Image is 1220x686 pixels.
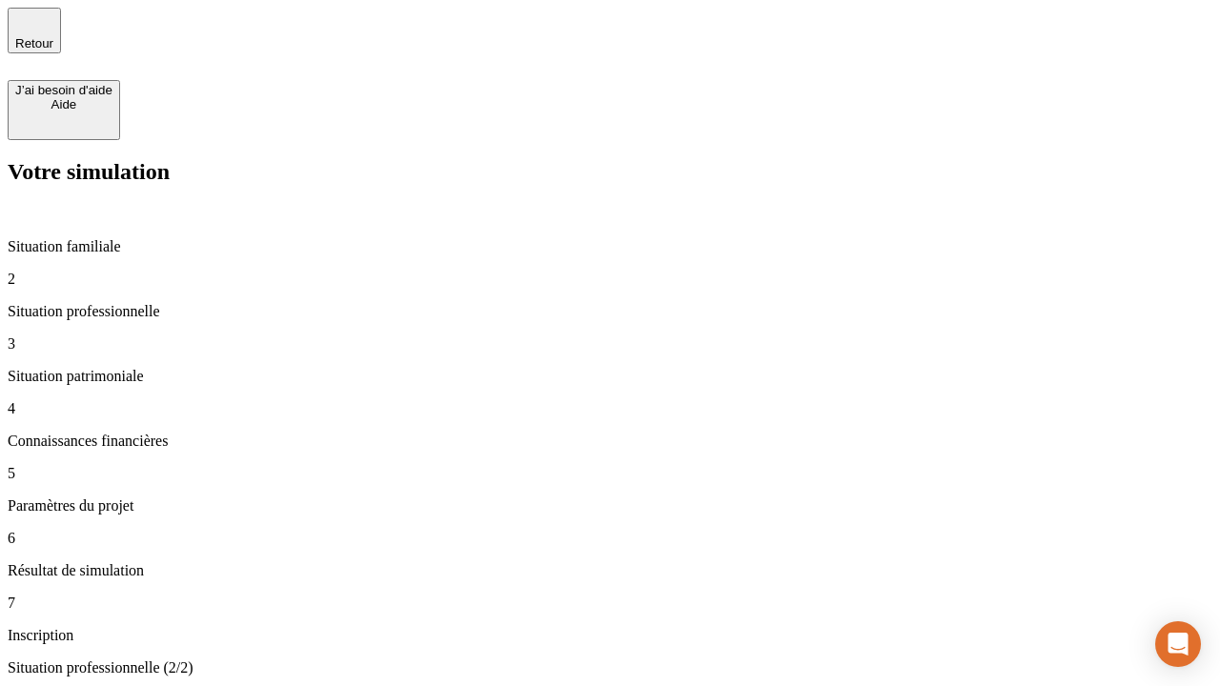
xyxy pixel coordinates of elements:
p: Situation patrimoniale [8,368,1212,385]
p: 4 [8,400,1212,417]
div: Open Intercom Messenger [1155,621,1201,667]
span: Retour [15,36,53,50]
p: 5 [8,465,1212,482]
h2: Votre simulation [8,159,1212,185]
p: 6 [8,530,1212,547]
button: J’ai besoin d'aideAide [8,80,120,140]
div: J’ai besoin d'aide [15,83,112,97]
div: Aide [15,97,112,111]
button: Retour [8,8,61,53]
p: Inscription [8,627,1212,644]
p: Situation familiale [8,238,1212,255]
p: Paramètres du projet [8,497,1212,514]
p: 7 [8,595,1212,612]
p: Situation professionnelle (2/2) [8,659,1212,676]
p: Résultat de simulation [8,562,1212,579]
p: Connaissances financières [8,433,1212,450]
p: 3 [8,335,1212,353]
p: Situation professionnelle [8,303,1212,320]
p: 2 [8,271,1212,288]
